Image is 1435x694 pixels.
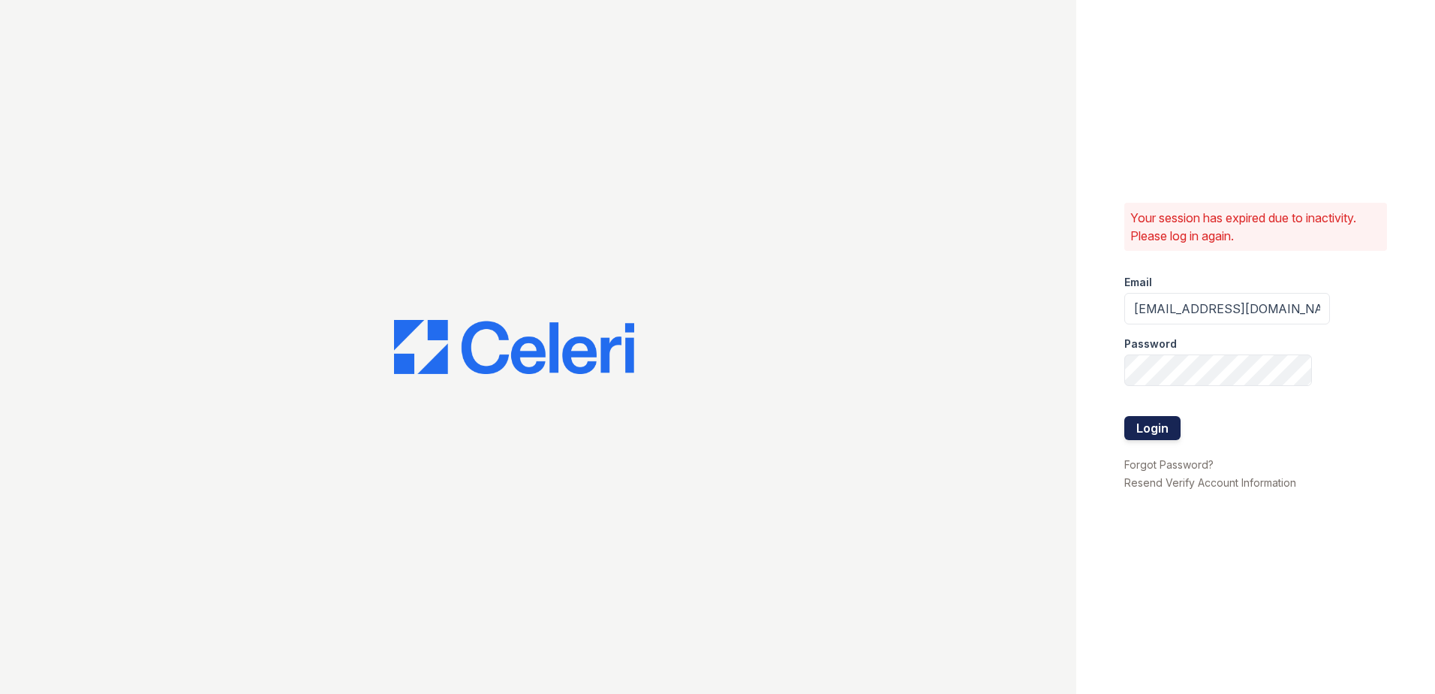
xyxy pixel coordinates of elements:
[1124,336,1177,352] label: Password
[1130,209,1381,245] p: Your session has expired due to inactivity. Please log in again.
[394,320,634,374] img: CE_Logo_Blue-a8612792a0a2168367f1c8372b55b34899dd931a85d93a1a3d3e32e68fde9ad4.png
[1124,416,1181,440] button: Login
[1124,476,1296,489] a: Resend Verify Account Information
[1124,275,1152,290] label: Email
[1124,458,1214,471] a: Forgot Password?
